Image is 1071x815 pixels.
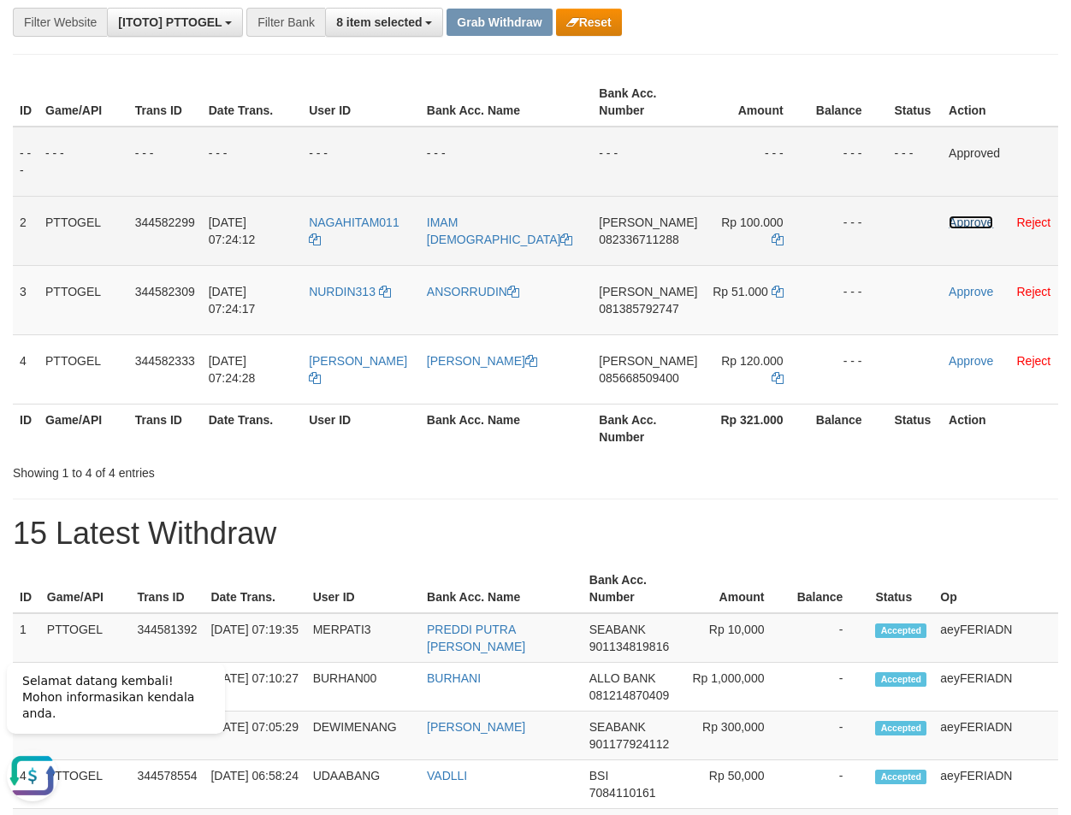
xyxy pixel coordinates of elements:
[325,8,443,37] button: 8 item selected
[933,663,1058,712] td: aeyFERIADN
[13,517,1058,551] h1: 15 Latest Withdraw
[38,404,128,452] th: Game/API
[592,127,704,197] td: - - -
[309,285,376,298] span: NURDIN313
[599,285,697,298] span: [PERSON_NAME]
[38,127,128,197] td: - - -
[204,760,305,809] td: [DATE] 06:58:24
[128,127,202,197] td: - - -
[427,671,481,685] a: BURHANI
[933,760,1058,809] td: aeyFERIADN
[309,285,391,298] a: NURDIN313
[583,564,680,613] th: Bank Acc. Number
[589,623,646,636] span: SEABANK
[790,760,868,809] td: -
[306,564,420,613] th: User ID
[875,623,926,638] span: Accepted
[589,640,669,653] span: Copy 901134819816 to clipboard
[202,127,302,197] td: - - -
[680,760,790,809] td: Rp 50,000
[1017,354,1051,368] a: Reject
[7,103,58,154] button: Open LiveChat chat widget
[246,8,325,37] div: Filter Bank
[721,354,783,368] span: Rp 120.000
[306,663,420,712] td: BURHAN00
[13,458,434,481] div: Showing 1 to 4 of 4 entries
[204,663,305,712] td: [DATE] 07:10:27
[13,404,38,452] th: ID
[942,404,1058,452] th: Action
[589,688,669,702] span: Copy 081214870409 to clipboard
[202,78,302,127] th: Date Trans.
[942,127,1058,197] td: Approved
[204,613,305,663] td: [DATE] 07:19:35
[427,354,537,368] a: [PERSON_NAME]
[306,712,420,760] td: DEWIMENANG
[790,663,868,712] td: -
[809,196,888,265] td: - - -
[13,334,38,404] td: 4
[589,720,646,734] span: SEABANK
[302,127,420,197] td: - - -
[209,285,256,316] span: [DATE] 07:24:17
[38,196,128,265] td: PTTOGEL
[809,265,888,334] td: - - -
[13,78,38,127] th: ID
[772,371,784,385] a: Copy 120000 to clipboard
[888,78,943,127] th: Status
[135,216,195,229] span: 344582299
[599,302,678,316] span: Copy 081385792747 to clipboard
[680,564,790,613] th: Amount
[949,285,993,298] a: Approve
[875,770,926,784] span: Accepted
[306,760,420,809] td: UDAABANG
[933,564,1058,613] th: Op
[704,404,808,452] th: Rp 321.000
[942,78,1058,127] th: Action
[809,127,888,197] td: - - -
[949,354,993,368] a: Approve
[309,354,407,385] a: [PERSON_NAME]
[599,233,678,246] span: Copy 082336711288 to clipboard
[790,613,868,663] td: -
[868,564,933,613] th: Status
[790,712,868,760] td: -
[209,216,256,246] span: [DATE] 07:24:12
[209,354,256,385] span: [DATE] 07:24:28
[933,712,1058,760] td: aeyFERIADN
[427,285,519,298] a: ANSORRUDIN
[13,564,40,613] th: ID
[135,354,195,368] span: 344582333
[589,737,669,751] span: Copy 901177924112 to clipboard
[336,15,422,29] span: 8 item selected
[589,786,656,800] span: Copy 7084110161 to clipboard
[22,27,194,73] span: Selamat datang kembali! Mohon informasikan kendala anda.
[420,404,592,452] th: Bank Acc. Name
[680,613,790,663] td: Rp 10,000
[599,371,678,385] span: Copy 085668509400 to clipboard
[772,233,784,246] a: Copy 100000 to clipboard
[875,672,926,687] span: Accepted
[949,216,993,229] a: Approve
[888,127,943,197] td: - - -
[202,404,302,452] th: Date Trans.
[447,9,552,36] button: Grab Withdraw
[592,78,704,127] th: Bank Acc. Number
[599,354,697,368] span: [PERSON_NAME]
[599,216,697,229] span: [PERSON_NAME]
[38,78,128,127] th: Game/API
[721,216,783,229] span: Rp 100.000
[790,564,868,613] th: Balance
[713,285,768,298] span: Rp 51.000
[589,769,609,783] span: BSI
[427,769,467,783] a: VADLLI
[118,15,222,29] span: [ITOTO] PTTOGEL
[875,721,926,735] span: Accepted
[130,564,204,613] th: Trans ID
[1017,216,1051,229] a: Reject
[680,663,790,712] td: Rp 1,000,000
[809,78,888,127] th: Balance
[135,285,195,298] span: 344582309
[589,671,656,685] span: ALLO BANK
[38,334,128,404] td: PTTOGEL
